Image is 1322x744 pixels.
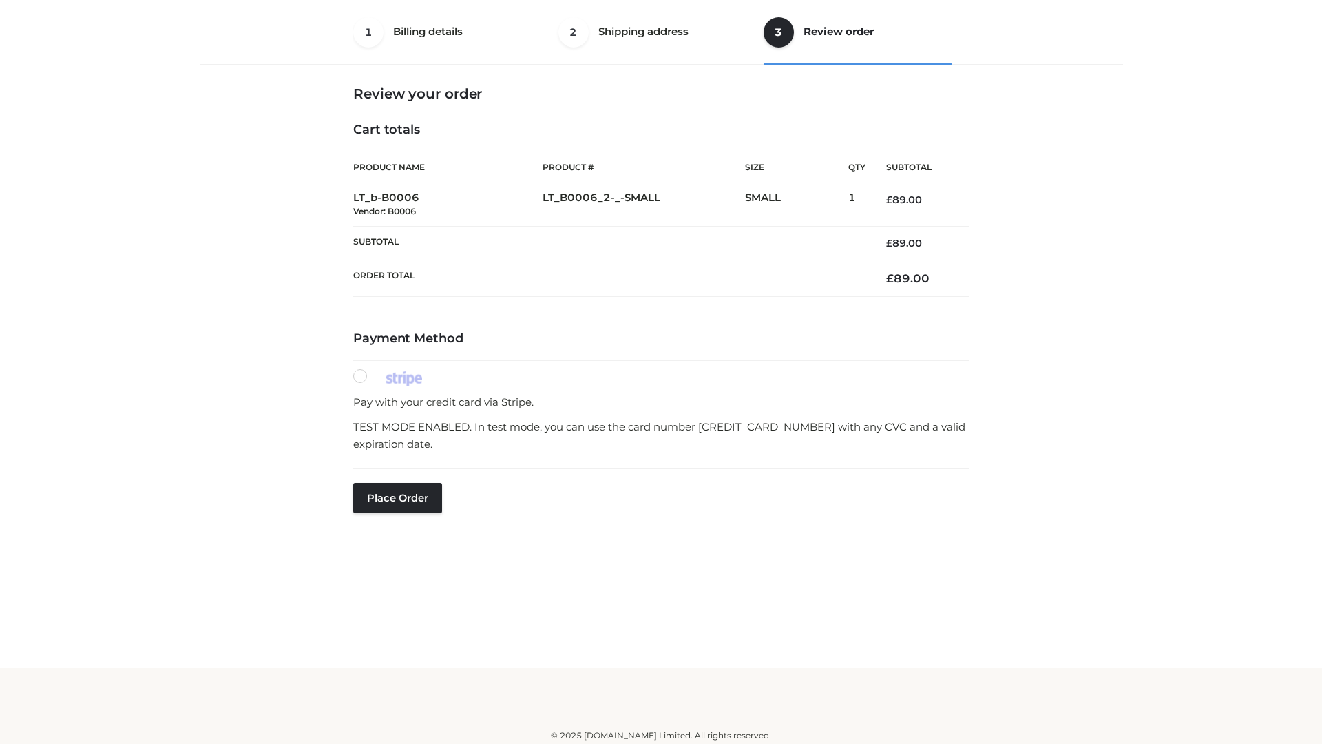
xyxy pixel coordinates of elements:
[543,152,745,183] th: Product #
[353,206,416,216] small: Vendor: B0006
[353,123,969,138] h4: Cart totals
[886,194,892,206] span: £
[886,271,930,285] bdi: 89.00
[353,226,865,260] th: Subtotal
[886,237,892,249] span: £
[204,729,1118,743] div: © 2025 [DOMAIN_NAME] Limited. All rights reserved.
[886,194,922,206] bdi: 89.00
[745,152,841,183] th: Size
[353,331,969,347] h4: Payment Method
[886,237,922,249] bdi: 89.00
[848,152,865,183] th: Qty
[865,152,969,183] th: Subtotal
[543,183,745,227] td: LT_B0006_2-_-SMALL
[353,260,865,297] th: Order Total
[886,271,894,285] span: £
[848,183,865,227] td: 1
[353,152,543,183] th: Product Name
[353,183,543,227] td: LT_b-B0006
[353,418,969,453] p: TEST MODE ENABLED. In test mode, you can use the card number [CREDIT_CARD_NUMBER] with any CVC an...
[353,85,969,102] h3: Review your order
[353,483,442,513] button: Place order
[745,183,848,227] td: SMALL
[353,393,969,411] p: Pay with your credit card via Stripe.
